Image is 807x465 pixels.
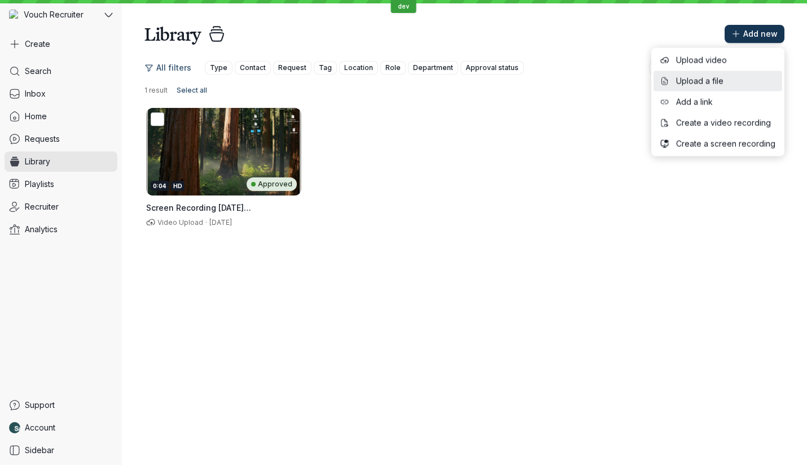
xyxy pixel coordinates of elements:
[676,97,775,108] span: Add a link
[5,5,102,25] div: Vouch Recruiter
[9,10,19,20] img: Vouch Recruiter avatar
[25,38,50,50] span: Create
[5,440,117,460] a: Sidebar
[177,85,207,96] span: Select all
[144,86,168,95] span: 1 result
[676,76,775,87] span: Upload a file
[205,61,233,75] button: Type
[25,422,55,433] span: Account
[25,201,59,212] span: Recruiter
[676,138,775,150] span: Create a screen recording
[273,61,312,75] button: Request
[651,48,784,157] div: Add new
[278,62,306,73] span: Request
[151,181,169,191] div: 0:04
[385,62,401,73] span: Role
[146,202,301,214] h3: Screen Recording 2025-04-28 at 9.54.59 am.mov
[339,61,378,75] button: Location
[210,62,227,73] span: Type
[460,61,524,75] button: Approval status
[5,61,117,81] a: Search
[171,181,185,191] div: HD
[413,62,453,73] span: Department
[156,62,191,73] span: All filters
[25,88,46,99] span: Inbox
[743,28,778,40] span: Add new
[380,61,406,75] button: Role
[203,218,209,227] span: ·
[5,174,117,194] a: Playlists
[25,66,51,77] span: Search
[649,57,784,79] input: Search your library...
[5,219,117,240] a: Analytics
[25,224,58,235] span: Analytics
[5,34,117,54] button: Create
[725,25,784,43] button: Add new
[408,61,458,75] button: Department
[25,156,50,167] span: Library
[235,61,271,75] button: Contact
[466,62,519,73] span: Approval status
[144,23,201,45] h1: Library
[5,5,117,25] button: Vouch Recruiter avatarVouch Recruiter
[5,418,117,438] a: Nathan Weinstock avatarAccount
[209,218,232,227] span: [DATE]
[5,197,117,217] a: Recruiter
[319,62,332,73] span: Tag
[25,133,60,145] span: Requests
[654,71,782,92] button: Upload a file
[654,113,782,133] button: Create a video recording
[344,62,373,73] span: Location
[247,177,297,191] div: Approved
[5,151,117,172] a: Library
[25,445,54,456] span: Sidebar
[5,129,117,149] a: Requests
[25,399,55,411] span: Support
[146,203,251,224] span: Screen Recording [DATE] 9.54.59 am.mov
[654,50,782,71] button: Upload video
[144,59,198,77] button: All filters
[25,179,54,190] span: Playlists
[676,118,775,129] span: Create a video recording
[172,84,212,97] button: Select all
[9,422,20,433] img: Nathan Weinstock avatar
[155,218,203,227] span: Video Upload
[24,9,84,20] span: Vouch Recruiter
[654,92,782,112] button: Add a link
[5,84,117,104] a: Inbox
[654,134,782,154] button: Create a screen recording
[25,111,47,122] span: Home
[5,395,117,415] a: Support
[676,55,775,66] span: Upload video
[240,62,266,73] span: Contact
[5,106,117,127] a: Home
[314,61,337,75] button: Tag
